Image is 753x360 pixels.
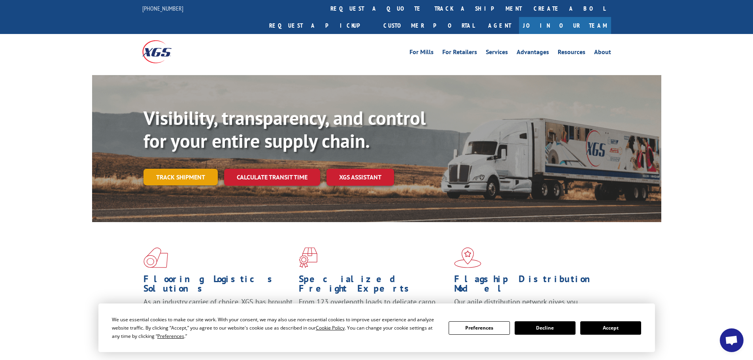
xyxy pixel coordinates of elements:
img: xgs-icon-total-supply-chain-intelligence-red [143,247,168,268]
a: [PHONE_NUMBER] [142,4,183,12]
span: Our agile distribution network gives you nationwide inventory management on demand. [454,297,600,316]
a: Services [486,49,508,58]
h1: Flooring Logistics Solutions [143,274,293,297]
div: Cookie Consent Prompt [98,303,655,352]
a: Agent [480,17,519,34]
button: Preferences [449,321,510,335]
button: Accept [580,321,641,335]
a: Join Our Team [519,17,611,34]
a: For Mills [410,49,434,58]
h1: Specialized Freight Experts [299,274,448,297]
img: xgs-icon-focused-on-flooring-red [299,247,317,268]
p: From 123 overlength loads to delicate cargo, our experienced staff knows the best way to move you... [299,297,448,332]
div: Open chat [720,328,744,352]
div: We use essential cookies to make our site work. With your consent, we may also use non-essential ... [112,315,439,340]
a: Request a pickup [263,17,377,34]
a: Customer Portal [377,17,480,34]
a: About [594,49,611,58]
a: Track shipment [143,169,218,185]
span: As an industry carrier of choice, XGS has brought innovation and dedication to flooring logistics... [143,297,293,325]
a: XGS ASSISTANT [326,169,394,186]
h1: Flagship Distribution Model [454,274,604,297]
a: Advantages [517,49,549,58]
button: Decline [515,321,576,335]
a: Resources [558,49,585,58]
img: xgs-icon-flagship-distribution-model-red [454,247,481,268]
a: Calculate transit time [224,169,320,186]
span: Cookie Policy [316,324,345,331]
span: Preferences [157,333,184,339]
a: For Retailers [442,49,477,58]
b: Visibility, transparency, and control for your entire supply chain. [143,106,426,153]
